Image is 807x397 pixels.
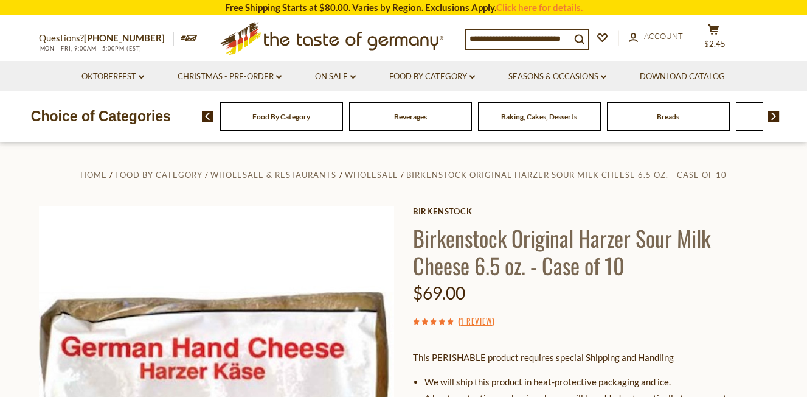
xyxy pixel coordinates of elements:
[39,45,142,52] span: MON - FRI, 9:00AM - 5:00PM (EST)
[424,374,769,390] li: We will ship this product in heat-protective packaging and ice.
[84,32,165,43] a: [PHONE_NUMBER]
[178,70,282,83] a: Christmas - PRE-ORDER
[345,170,398,180] a: Wholesale
[460,315,492,328] a: 1 Review
[39,30,174,46] p: Questions?
[406,170,727,180] a: Birkenstock Original Harzer Sour Milk Cheese 6.5 oz. - Case of 10
[696,24,732,54] button: $2.45
[640,70,725,83] a: Download Catalog
[413,206,769,216] a: Birkenstock
[80,170,107,180] a: Home
[413,283,465,303] span: $69.00
[115,170,203,180] a: Food By Category
[202,111,213,122] img: previous arrow
[315,70,356,83] a: On Sale
[501,112,577,121] a: Baking, Cakes, Desserts
[394,112,427,121] a: Beverages
[496,2,583,13] a: Click here for details.
[210,170,336,180] a: Wholesale & Restaurants
[657,112,679,121] a: Breads
[413,224,769,279] h1: Birkenstock Original Harzer Sour Milk Cheese 6.5 oz. - Case of 10
[508,70,606,83] a: Seasons & Occasions
[704,39,726,49] span: $2.45
[252,112,310,121] a: Food By Category
[413,350,769,365] p: This PERISHABLE product requires special Shipping and Handling
[629,30,683,43] a: Account
[81,70,144,83] a: Oktoberfest
[768,111,780,122] img: next arrow
[644,31,683,41] span: Account
[389,70,475,83] a: Food By Category
[458,315,494,327] span: ( )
